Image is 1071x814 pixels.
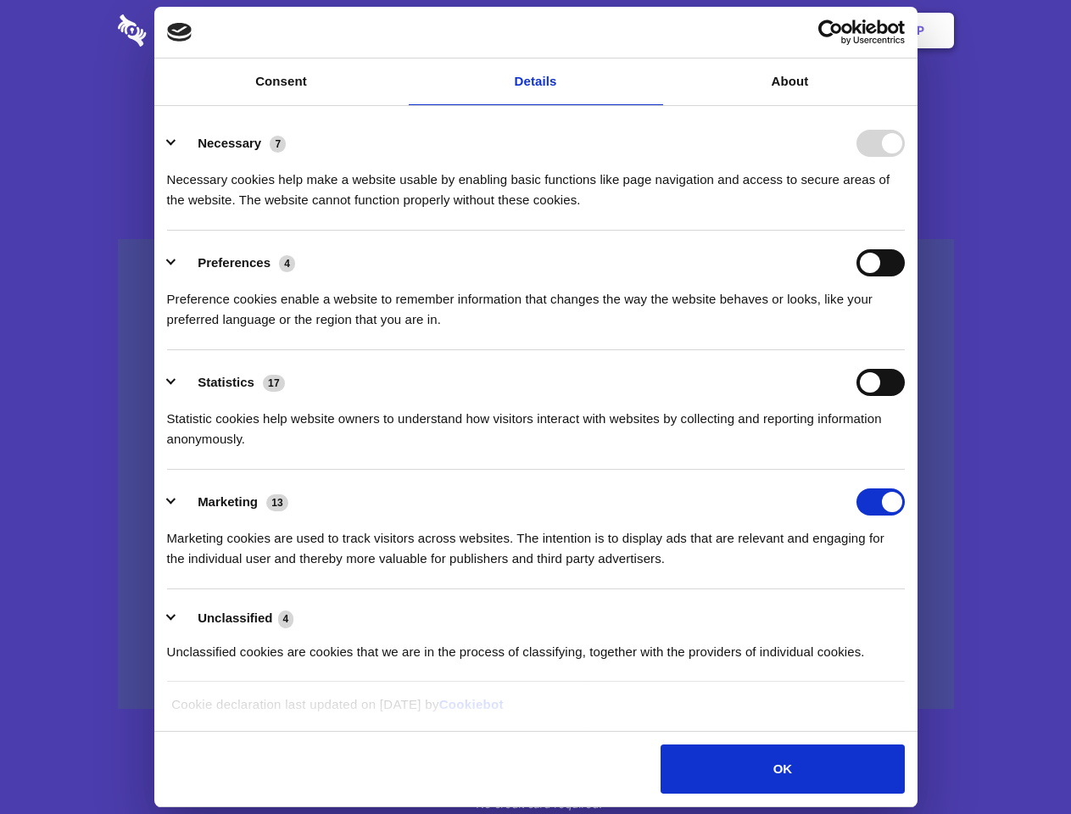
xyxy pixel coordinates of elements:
button: Unclassified (4) [167,608,304,629]
span: 7 [270,136,286,153]
img: logo-wordmark-white-trans-d4663122ce5f474addd5e946df7df03e33cb6a1c49d2221995e7729f52c070b2.svg [118,14,263,47]
button: Statistics (17) [167,369,296,396]
div: Cookie declaration last updated on [DATE] by [159,694,912,728]
label: Statistics [198,375,254,389]
h1: Eliminate Slack Data Loss. [118,76,954,137]
div: Preference cookies enable a website to remember information that changes the way the website beha... [167,276,905,330]
a: Pricing [498,4,572,57]
span: 4 [278,610,294,627]
a: Usercentrics Cookiebot - opens in a new window [756,20,905,45]
div: Unclassified cookies are cookies that we are in the process of classifying, together with the pro... [167,629,905,662]
button: Preferences (4) [167,249,306,276]
a: About [663,59,918,105]
a: Details [409,59,663,105]
span: 17 [263,375,285,392]
span: 4 [279,255,295,272]
iframe: Drift Widget Chat Controller [986,729,1051,794]
button: OK [661,744,904,794]
div: Statistic cookies help website owners to understand how visitors interact with websites by collec... [167,396,905,449]
img: logo [167,23,192,42]
a: Login [769,4,843,57]
label: Necessary [198,136,261,150]
a: Wistia video thumbnail [118,239,954,710]
label: Preferences [198,255,271,270]
button: Marketing (13) [167,488,299,516]
a: Consent [154,59,409,105]
span: 13 [266,494,288,511]
div: Necessary cookies help make a website usable by enabling basic functions like page navigation and... [167,157,905,210]
a: Contact [688,4,766,57]
div: Marketing cookies are used to track visitors across websites. The intention is to display ads tha... [167,516,905,569]
label: Marketing [198,494,258,509]
button: Necessary (7) [167,130,297,157]
a: Cookiebot [439,697,504,711]
h4: Auto-redaction of sensitive data, encrypted data sharing and self-destructing private chats. Shar... [118,154,954,210]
